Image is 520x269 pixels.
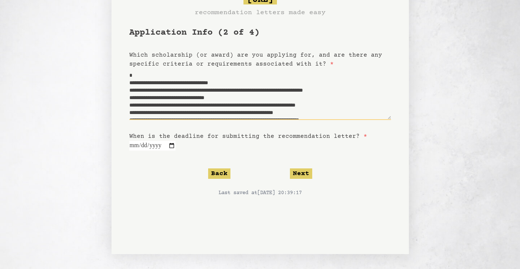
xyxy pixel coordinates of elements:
[208,168,230,179] button: Back
[129,133,367,140] label: When is the deadline for submitting the recommendation letter?
[129,27,391,39] h1: Application Info (2 of 4)
[290,168,312,179] button: Next
[129,189,391,197] p: Last saved at [DATE] 20:39:17
[195,7,326,18] h3: recommendation letters made easy
[129,52,382,67] label: Which scholarship (or award) are you applying for, and are there any specific criteria or require...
